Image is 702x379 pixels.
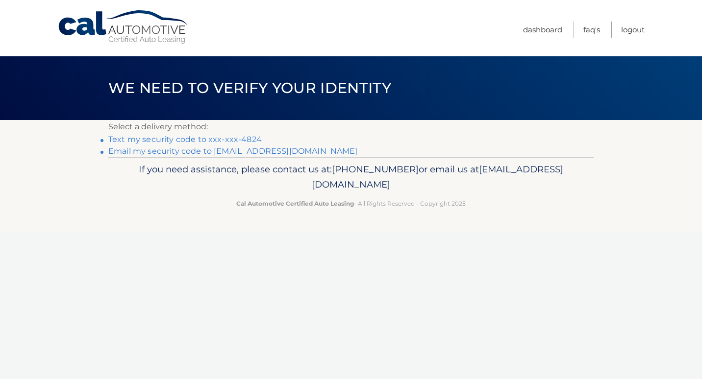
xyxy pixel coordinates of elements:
p: Select a delivery method: [108,120,594,134]
a: Cal Automotive [57,10,190,45]
a: Email my security code to [EMAIL_ADDRESS][DOMAIN_NAME] [108,146,358,156]
a: Text my security code to xxx-xxx-4824 [108,135,262,144]
strong: Cal Automotive Certified Auto Leasing [236,200,354,207]
p: If you need assistance, please contact us at: or email us at [115,162,587,193]
a: Dashboard [523,22,562,38]
p: - All Rights Reserved - Copyright 2025 [115,198,587,209]
span: [PHONE_NUMBER] [332,164,419,175]
a: Logout [621,22,645,38]
span: We need to verify your identity [108,79,391,97]
a: FAQ's [583,22,600,38]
